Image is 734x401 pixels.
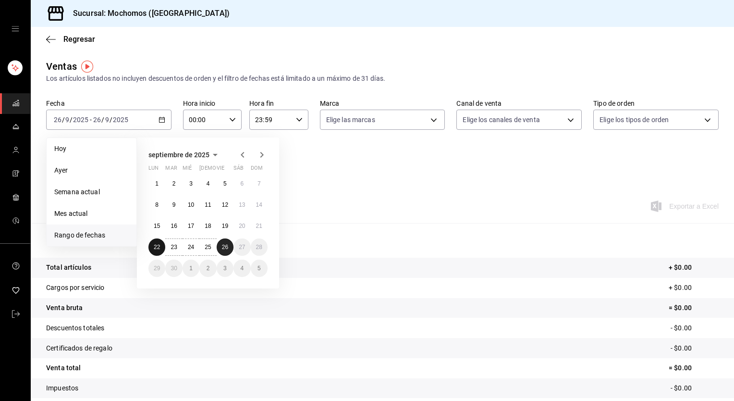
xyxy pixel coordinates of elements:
button: 2 de octubre de 2025 [199,260,216,277]
button: 15 de septiembre de 2025 [148,217,165,235]
abbr: 30 de septiembre de 2025 [171,265,177,272]
input: ---- [73,116,89,124]
p: Resumen [46,235,719,246]
button: 19 de septiembre de 2025 [217,217,233,235]
abbr: 1 de septiembre de 2025 [155,180,159,187]
abbr: 26 de septiembre de 2025 [222,244,228,251]
input: -- [93,116,101,124]
p: Cargos por servicio [46,283,105,293]
abbr: 15 de septiembre de 2025 [154,223,160,229]
span: Elige los canales de venta [463,115,539,125]
abbr: 27 de septiembre de 2025 [239,244,245,251]
button: 30 de septiembre de 2025 [165,260,182,277]
abbr: martes [165,165,177,175]
abbr: 20 de septiembre de 2025 [239,223,245,229]
label: Marca [320,100,445,107]
button: 14 de septiembre de 2025 [251,196,268,213]
abbr: 22 de septiembre de 2025 [154,244,160,251]
abbr: 2 de octubre de 2025 [207,265,210,272]
abbr: 10 de septiembre de 2025 [188,201,194,208]
button: 18 de septiembre de 2025 [199,217,216,235]
p: = $0.00 [669,303,719,313]
p: Venta bruta [46,303,83,313]
div: Los artículos listados no incluyen descuentos de orden y el filtro de fechas está limitado a un m... [46,74,719,84]
label: Hora inicio [183,100,242,107]
button: 4 de septiembre de 2025 [199,175,216,192]
span: Hoy [54,144,129,154]
button: 22 de septiembre de 2025 [148,238,165,256]
button: 25 de septiembre de 2025 [199,238,216,256]
abbr: 4 de octubre de 2025 [240,265,244,272]
abbr: 5 de septiembre de 2025 [223,180,227,187]
abbr: 8 de septiembre de 2025 [155,201,159,208]
span: Rango de fechas [54,230,129,240]
span: / [101,116,104,124]
span: - [90,116,92,124]
p: - $0.00 [671,383,719,393]
p: + $0.00 [669,283,719,293]
p: Certificados de regalo [46,343,112,353]
button: 5 de septiembre de 2025 [217,175,233,192]
abbr: domingo [251,165,263,175]
label: Tipo de orden [593,100,719,107]
abbr: 12 de septiembre de 2025 [222,201,228,208]
input: ---- [112,116,129,124]
abbr: miércoles [183,165,192,175]
img: Tooltip marker [81,61,93,73]
abbr: 17 de septiembre de 2025 [188,223,194,229]
abbr: 19 de septiembre de 2025 [222,223,228,229]
button: 20 de septiembre de 2025 [233,217,250,235]
span: septiembre de 2025 [148,151,209,159]
span: / [62,116,65,124]
p: Total artículos [46,263,91,273]
abbr: jueves [199,165,256,175]
abbr: lunes [148,165,159,175]
button: 2 de septiembre de 2025 [165,175,182,192]
h3: Sucursal: Mochomos ([GEOGRAPHIC_DATA]) [65,8,230,19]
p: - $0.00 [671,323,719,333]
button: 24 de septiembre de 2025 [183,238,199,256]
abbr: 6 de septiembre de 2025 [240,180,244,187]
p: Descuentos totales [46,323,104,333]
abbr: 9 de septiembre de 2025 [172,201,176,208]
abbr: 11 de septiembre de 2025 [205,201,211,208]
abbr: sábado [233,165,244,175]
input: -- [105,116,110,124]
button: 26 de septiembre de 2025 [217,238,233,256]
abbr: 4 de septiembre de 2025 [207,180,210,187]
button: 23 de septiembre de 2025 [165,238,182,256]
button: 9 de septiembre de 2025 [165,196,182,213]
button: 3 de septiembre de 2025 [183,175,199,192]
button: 28 de septiembre de 2025 [251,238,268,256]
span: Regresar [63,35,95,44]
abbr: 1 de octubre de 2025 [189,265,193,272]
abbr: 28 de septiembre de 2025 [256,244,262,251]
span: / [110,116,112,124]
div: Ventas [46,59,77,74]
abbr: 5 de octubre de 2025 [257,265,261,272]
span: Mes actual [54,209,129,219]
abbr: viernes [217,165,224,175]
abbr: 3 de octubre de 2025 [223,265,227,272]
input: -- [65,116,70,124]
span: Semana actual [54,187,129,197]
p: Impuestos [46,383,78,393]
button: 27 de septiembre de 2025 [233,238,250,256]
abbr: 21 de septiembre de 2025 [256,223,262,229]
abbr: 2 de septiembre de 2025 [172,180,176,187]
abbr: 23 de septiembre de 2025 [171,244,177,251]
label: Canal de venta [456,100,582,107]
abbr: 7 de septiembre de 2025 [257,180,261,187]
span: / [70,116,73,124]
button: 17 de septiembre de 2025 [183,217,199,235]
label: Fecha [46,100,171,107]
button: Regresar [46,35,95,44]
p: - $0.00 [671,343,719,353]
input: -- [53,116,62,124]
abbr: 13 de septiembre de 2025 [239,201,245,208]
button: 5 de octubre de 2025 [251,260,268,277]
abbr: 29 de septiembre de 2025 [154,265,160,272]
button: 12 de septiembre de 2025 [217,196,233,213]
button: 6 de septiembre de 2025 [233,175,250,192]
button: 11 de septiembre de 2025 [199,196,216,213]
